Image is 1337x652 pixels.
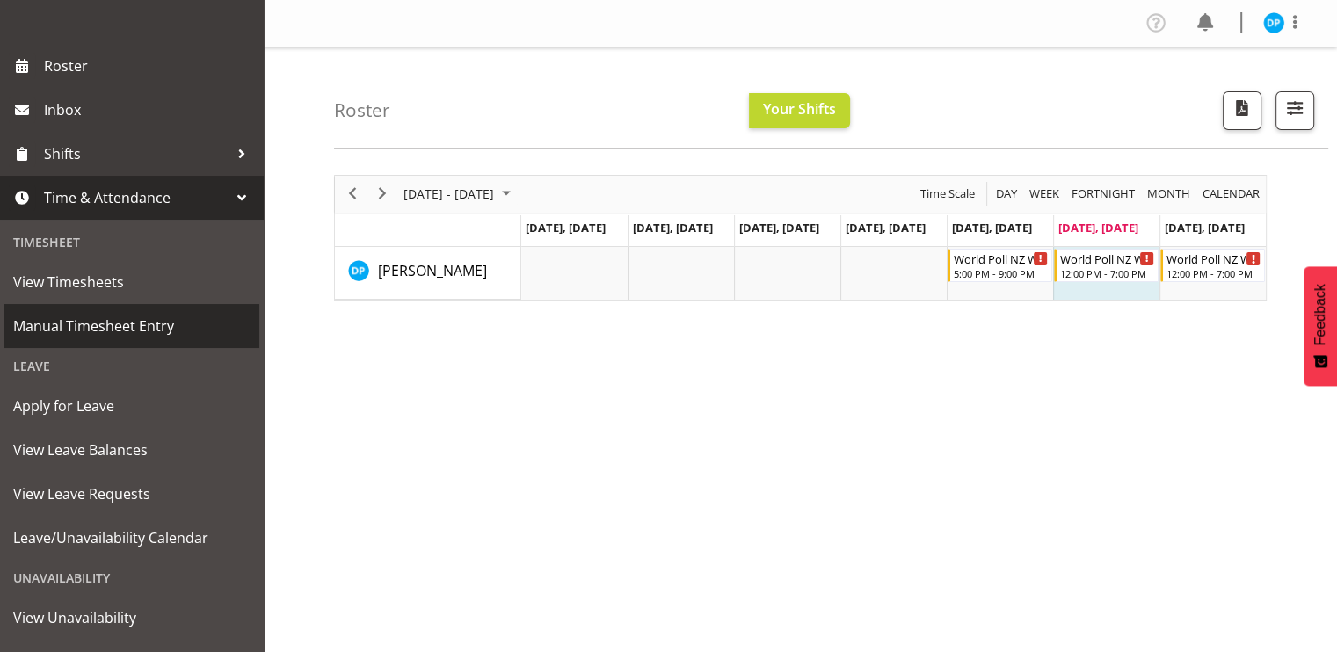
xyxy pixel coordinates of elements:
[1070,183,1137,205] span: Fortnight
[1054,249,1159,282] div: Divyadeep Parmar"s event - World Poll NZ Weekends Begin From Saturday, August 23, 2025 at 12:00:0...
[44,53,255,79] span: Roster
[954,250,1048,267] div: World Poll NZ Weekdays
[1200,183,1263,205] button: Month
[952,220,1032,235] span: [DATE], [DATE]
[1166,266,1261,280] div: 12:00 PM - 7:00 PM
[993,183,1021,205] button: Timeline Day
[334,100,390,120] h4: Roster
[994,183,1019,205] span: Day
[4,560,259,596] div: Unavailability
[948,249,1052,282] div: Divyadeep Parmar"s event - World Poll NZ Weekdays Begin From Friday, August 22, 2025 at 5:00:00 P...
[371,183,395,205] button: Next
[13,313,251,339] span: Manual Timesheet Entry
[44,97,255,123] span: Inbox
[633,220,713,235] span: [DATE], [DATE]
[378,260,487,281] a: [PERSON_NAME]
[397,176,521,213] div: August 18 - 24, 2025
[13,481,251,507] span: View Leave Requests
[1060,266,1154,280] div: 12:00 PM - 7:00 PM
[13,437,251,463] span: View Leave Balances
[4,348,259,384] div: Leave
[1028,183,1061,205] span: Week
[4,428,259,472] a: View Leave Balances
[334,175,1267,301] div: Timeline Week of August 23, 2025
[1069,183,1138,205] button: Fortnight
[44,185,229,211] span: Time & Attendance
[1160,249,1265,282] div: Divyadeep Parmar"s event - World Poll NZ Weekends Begin From Sunday, August 24, 2025 at 12:00:00 ...
[367,176,397,213] div: next period
[4,260,259,304] a: View Timesheets
[846,220,926,235] span: [DATE], [DATE]
[919,183,977,205] span: Time Scale
[1165,220,1245,235] span: [DATE], [DATE]
[4,224,259,260] div: Timesheet
[4,304,259,348] a: Manual Timesheet Entry
[4,516,259,560] a: Leave/Unavailability Calendar
[44,141,229,167] span: Shifts
[4,472,259,516] a: View Leave Requests
[918,183,978,205] button: Time Scale
[13,525,251,551] span: Leave/Unavailability Calendar
[1275,91,1314,130] button: Filter Shifts
[1144,183,1194,205] button: Timeline Month
[526,220,606,235] span: [DATE], [DATE]
[378,261,487,280] span: [PERSON_NAME]
[1263,12,1284,33] img: divyadeep-parmar11611.jpg
[1304,266,1337,386] button: Feedback - Show survey
[739,220,819,235] span: [DATE], [DATE]
[1312,284,1328,345] span: Feedback
[1166,250,1261,267] div: World Poll NZ Weekends
[1060,250,1154,267] div: World Poll NZ Weekends
[1027,183,1063,205] button: Timeline Week
[1145,183,1192,205] span: Month
[4,596,259,640] a: View Unavailability
[1201,183,1261,205] span: calendar
[1058,220,1138,235] span: [DATE], [DATE]
[341,183,365,205] button: Previous
[13,269,251,295] span: View Timesheets
[335,247,521,300] td: Divyadeep Parmar resource
[4,384,259,428] a: Apply for Leave
[521,247,1266,300] table: Timeline Week of August 23, 2025
[13,393,251,419] span: Apply for Leave
[338,176,367,213] div: previous period
[763,99,836,119] span: Your Shifts
[749,93,850,128] button: Your Shifts
[401,183,519,205] button: August 2025
[13,605,251,631] span: View Unavailability
[954,266,1048,280] div: 5:00 PM - 9:00 PM
[402,183,496,205] span: [DATE] - [DATE]
[1223,91,1261,130] button: Download a PDF of the roster according to the set date range.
